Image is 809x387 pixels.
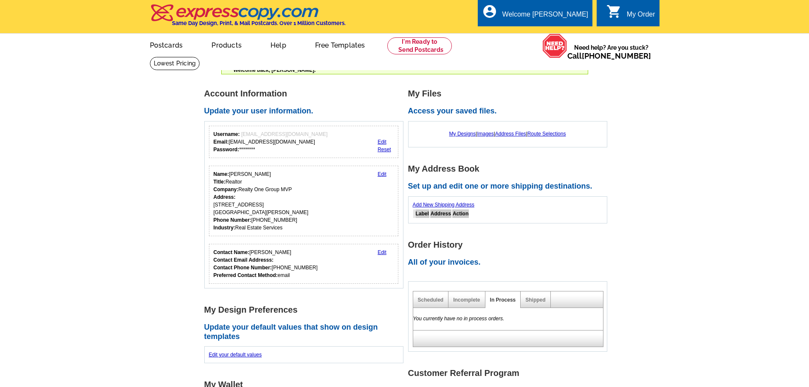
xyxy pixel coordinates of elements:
a: Products [198,34,255,54]
a: Free Templates [302,34,379,54]
span: Welcome back, [PERSON_NAME]. [234,67,316,73]
i: account_circle [482,4,497,19]
a: Edit [378,249,386,255]
strong: Industry: [214,225,235,231]
strong: Password: [214,147,240,153]
h4: Same Day Design, Print, & Mail Postcards. Over 1 Million Customers. [172,20,346,26]
strong: Contact Phone Number: [214,265,272,271]
div: [PERSON_NAME] Realtor Realty One Group MVP [STREET_ADDRESS] [GEOGRAPHIC_DATA][PERSON_NAME] [PHONE... [214,170,309,232]
strong: Email: [214,139,229,145]
div: Your personal details. [209,166,399,236]
h2: Access your saved files. [408,107,612,116]
a: Reset [378,147,391,153]
div: Who should we contact regarding order issues? [209,244,399,284]
div: | | | [413,126,603,142]
strong: Title: [214,179,226,185]
span: [EMAIL_ADDRESS][DOMAIN_NAME] [241,131,327,137]
h1: Order History [408,240,612,249]
h1: My Address Book [408,164,612,173]
a: Address Files [495,131,526,137]
i: shopping_cart [606,4,622,19]
strong: Username: [214,131,240,137]
th: Address [430,209,451,218]
a: Shipped [525,297,545,303]
h2: Update your user information. [204,107,408,116]
a: Edit your default values [209,352,262,358]
a: In Process [490,297,516,303]
h1: Customer Referral Program [408,369,612,378]
h2: Set up and edit one or more shipping destinations. [408,182,612,191]
strong: Name: [214,171,229,177]
h1: My Design Preferences [204,305,408,314]
a: shopping_cart My Order [606,9,655,20]
div: Welcome [PERSON_NAME] [502,11,588,23]
a: Postcards [136,34,197,54]
h2: All of your invoices. [408,258,612,267]
th: Label [415,209,429,218]
img: help [542,34,567,58]
h2: Update your default values that show on design templates [204,323,408,341]
a: Scheduled [418,297,444,303]
a: Route Selections [527,131,566,137]
a: [PHONE_NUMBER] [582,51,651,60]
h1: Account Information [204,89,408,98]
strong: Contact Name: [214,249,250,255]
strong: Preferred Contact Method: [214,272,278,278]
a: Help [257,34,300,54]
strong: Company: [214,186,239,192]
strong: Address: [214,194,236,200]
strong: Contact Email Addresss: [214,257,274,263]
span: Call [567,51,651,60]
h1: My Files [408,89,612,98]
a: Same Day Design, Print, & Mail Postcards. Over 1 Million Customers. [150,10,346,26]
a: Incomplete [453,297,480,303]
a: Edit [378,139,386,145]
a: Edit [378,171,386,177]
div: [PERSON_NAME] [PHONE_NUMBER] email [214,249,318,279]
a: Images [477,131,493,137]
div: Your login information. [209,126,399,158]
span: Need help? Are you stuck? [567,43,655,60]
div: My Order [627,11,655,23]
th: Action [452,209,469,218]
a: My Designs [449,131,476,137]
a: Add New Shipping Address [413,202,474,208]
em: You currently have no in process orders. [413,316,505,322]
strong: Phone Number: [214,217,251,223]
